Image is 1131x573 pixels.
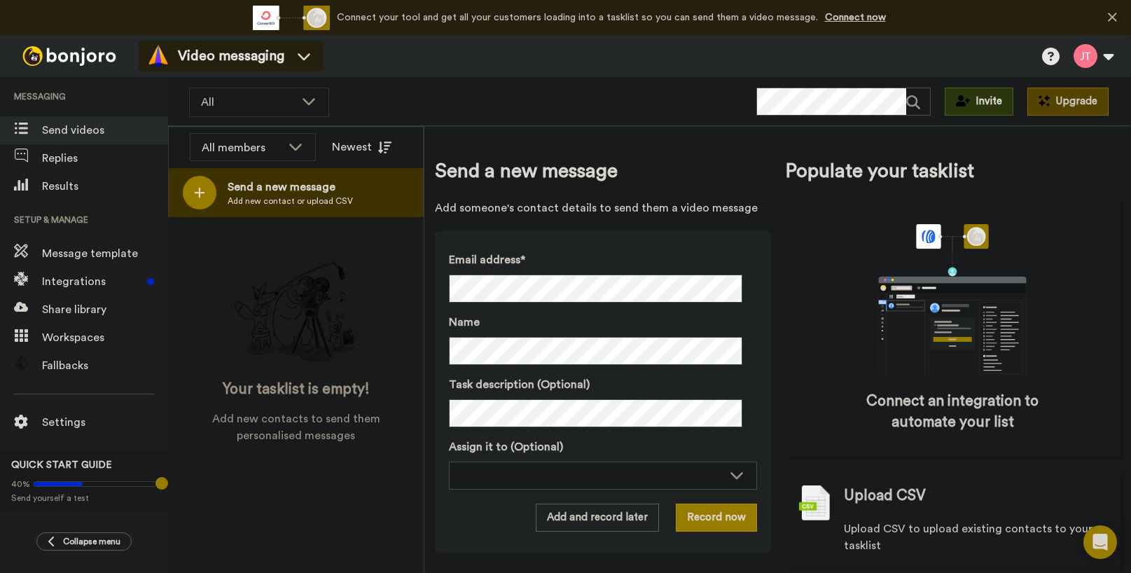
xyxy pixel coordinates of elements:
button: Collapse menu [36,532,132,551]
span: Connect your tool and get all your customers loading into a tasklist so you can send them a video... [337,13,818,22]
span: Send a new message [228,179,353,195]
button: Invite [945,88,1013,116]
div: animation [847,224,1057,377]
span: Add new contact or upload CSV [228,195,353,207]
img: vm-color.svg [147,45,169,67]
span: QUICK START GUIDE [11,460,112,470]
span: Message template [42,245,168,262]
span: Send a new message [435,158,771,186]
span: Workspaces [42,329,168,346]
img: ready-set-action.png [226,256,366,368]
button: Newest [321,133,402,161]
span: Populate your tasklist [785,158,1121,186]
span: Your tasklist is empty! [223,379,370,400]
span: Send videos [42,122,168,139]
span: Video messaging [178,46,284,66]
span: All [201,94,295,111]
span: Send yourself a test [11,492,157,504]
div: Tooltip anchor [155,477,168,490]
span: Upload CSV to upload existing contacts to your tasklist [844,520,1107,554]
img: csv-grey.png [799,485,830,520]
div: All members [202,139,282,156]
div: animation [253,6,330,30]
span: Connect an integration to automate your list [845,391,1062,433]
span: Upload CSV [844,485,926,506]
label: Assign it to (Optional) [449,439,757,455]
span: Replies [42,150,168,167]
span: Add someone's contact details to send them a video message [435,200,771,216]
button: Record now [676,504,757,532]
span: 40% [11,478,30,490]
span: Name [449,314,480,331]
img: bj-logo-header-white.svg [17,46,122,66]
button: Upgrade [1027,88,1109,116]
span: Fallbacks [42,357,168,374]
button: Add and record later [536,504,659,532]
div: Open Intercom Messenger [1083,525,1117,559]
span: Results [42,178,168,195]
label: Task description (Optional) [449,376,757,393]
span: Settings [42,414,168,431]
span: Integrations [42,273,141,290]
a: Connect now [825,13,886,22]
span: Share library [42,301,168,318]
span: Add new contacts to send them personalised messages [189,410,403,444]
span: Collapse menu [63,536,120,547]
label: Email address* [449,251,757,268]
